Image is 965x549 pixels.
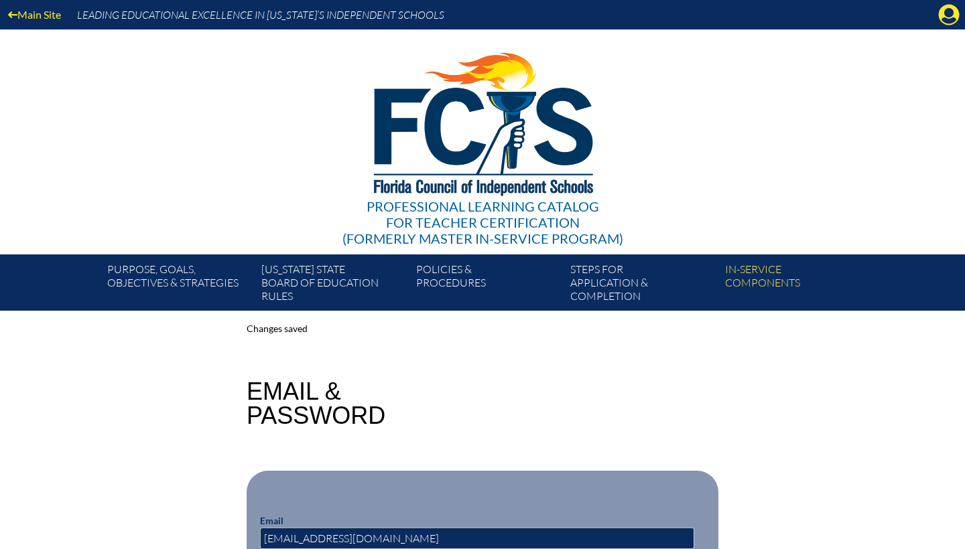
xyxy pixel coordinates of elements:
[720,260,874,311] a: In-servicecomponents
[344,29,621,212] img: FCISlogo221.eps
[256,260,410,311] a: [US_STATE] StateBoard of Education rules
[565,260,719,311] a: Steps forapplication & completion
[337,27,629,249] a: Professional Learning Catalog for Teacher Certification(formerly Master In-service Program)
[102,260,256,311] a: Purpose, goals,objectives & strategies
[411,260,565,311] a: Policies &Procedures
[247,321,718,337] p: Changes saved
[247,380,385,428] h1: Email & Password
[938,4,960,25] svg: Manage account
[342,198,623,246] div: Professional Learning Catalog (formerly Master In-service Program)
[260,515,283,526] label: Email
[3,5,66,23] a: Main Site
[386,214,580,230] span: for Teacher Certification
